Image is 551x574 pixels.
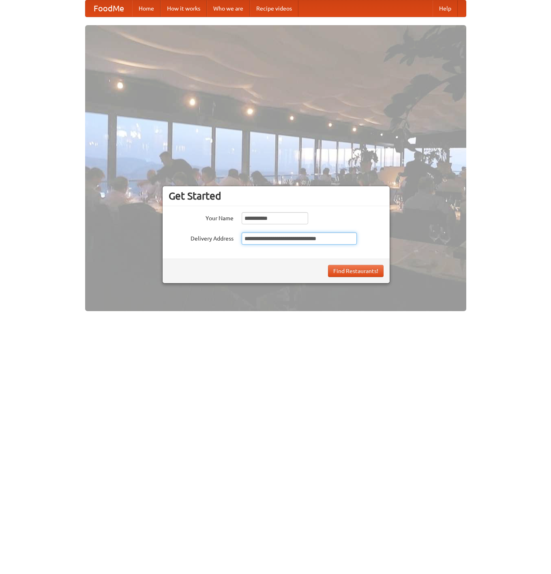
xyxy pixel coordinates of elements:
a: Home [132,0,161,17]
a: Who we are [207,0,250,17]
label: Your Name [169,212,234,222]
button: Find Restaurants! [328,265,384,277]
a: How it works [161,0,207,17]
a: Help [433,0,458,17]
h3: Get Started [169,190,384,202]
a: FoodMe [86,0,132,17]
label: Delivery Address [169,232,234,243]
a: Recipe videos [250,0,298,17]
